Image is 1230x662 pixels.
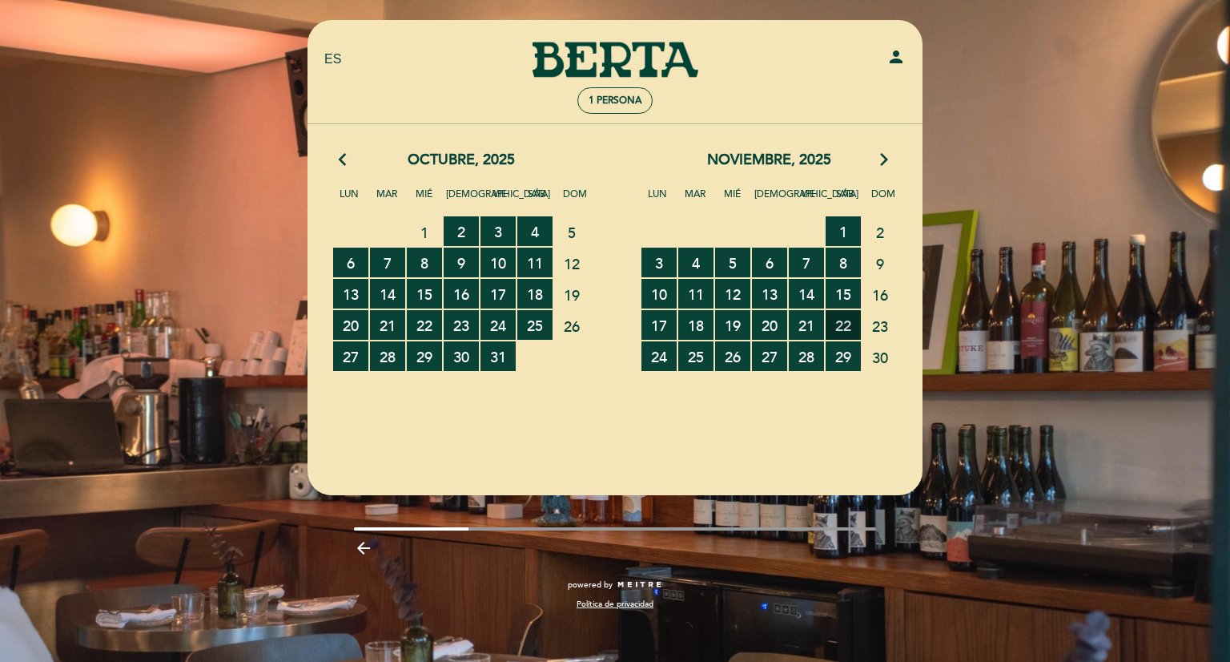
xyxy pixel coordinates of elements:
[407,341,442,371] span: 29
[444,248,479,277] span: 9
[444,279,479,309] span: 16
[789,248,824,277] span: 7
[886,47,906,72] button: person
[715,341,750,371] span: 26
[886,47,906,67] i: person
[678,310,713,340] span: 18
[752,279,787,309] span: 13
[517,216,553,246] span: 4
[678,341,713,371] span: 25
[408,150,515,171] span: octubre, 2025
[641,310,677,340] span: 17
[862,342,898,372] span: 30
[792,186,824,216] span: Vie
[568,579,613,591] span: powered by
[517,279,553,309] span: 18
[444,310,479,340] span: 23
[407,217,442,247] span: 1
[371,186,403,216] span: Mar
[707,150,831,171] span: noviembre, 2025
[517,248,553,277] span: 11
[480,341,516,371] span: 31
[826,248,861,277] span: 8
[752,310,787,340] span: 20
[867,186,899,216] span: Dom
[862,280,898,309] span: 16
[444,341,479,371] span: 30
[826,310,861,340] span: 22
[715,248,750,277] span: 5
[480,248,516,277] span: 10
[862,217,898,247] span: 2
[830,186,862,216] span: Sáb
[715,310,750,340] span: 19
[333,310,368,340] span: 20
[752,341,787,371] span: 27
[354,539,373,558] i: arrow_backward
[554,217,589,247] span: 5
[480,310,516,340] span: 24
[446,186,478,216] span: [DEMOGRAPHIC_DATA]
[862,248,898,278] span: 9
[333,248,368,277] span: 6
[641,341,677,371] span: 24
[521,186,553,216] span: Sáb
[480,216,516,246] span: 3
[862,311,898,341] span: 23
[559,186,591,216] span: Dom
[407,310,442,340] span: 22
[789,310,824,340] span: 21
[717,186,749,216] span: Mié
[370,279,405,309] span: 14
[370,248,405,277] span: 7
[568,579,662,591] a: powered by
[484,186,516,216] span: Vie
[679,186,711,216] span: Mar
[517,310,553,340] span: 25
[715,279,750,309] span: 12
[678,279,713,309] span: 11
[407,279,442,309] span: 15
[589,95,641,107] span: 1 persona
[554,280,589,309] span: 19
[826,216,861,246] span: 1
[370,341,405,371] span: 28
[877,150,891,171] i: arrow_forward_ios
[554,311,589,341] span: 26
[333,186,365,216] span: Lun
[577,599,653,610] a: Política de privacidad
[617,581,662,589] img: MEITRE
[752,248,787,277] span: 6
[407,248,442,277] span: 8
[826,341,861,371] span: 29
[515,38,715,82] a: [PERSON_NAME]
[754,186,786,216] span: [DEMOGRAPHIC_DATA]
[789,279,824,309] span: 14
[333,341,368,371] span: 27
[641,186,673,216] span: Lun
[333,279,368,309] span: 13
[554,248,589,278] span: 12
[678,248,713,277] span: 4
[641,279,677,309] span: 10
[826,279,861,309] span: 15
[408,186,440,216] span: Mié
[480,279,516,309] span: 17
[641,248,677,277] span: 3
[339,150,353,171] i: arrow_back_ios
[370,310,405,340] span: 21
[789,341,824,371] span: 28
[444,216,479,246] span: 2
